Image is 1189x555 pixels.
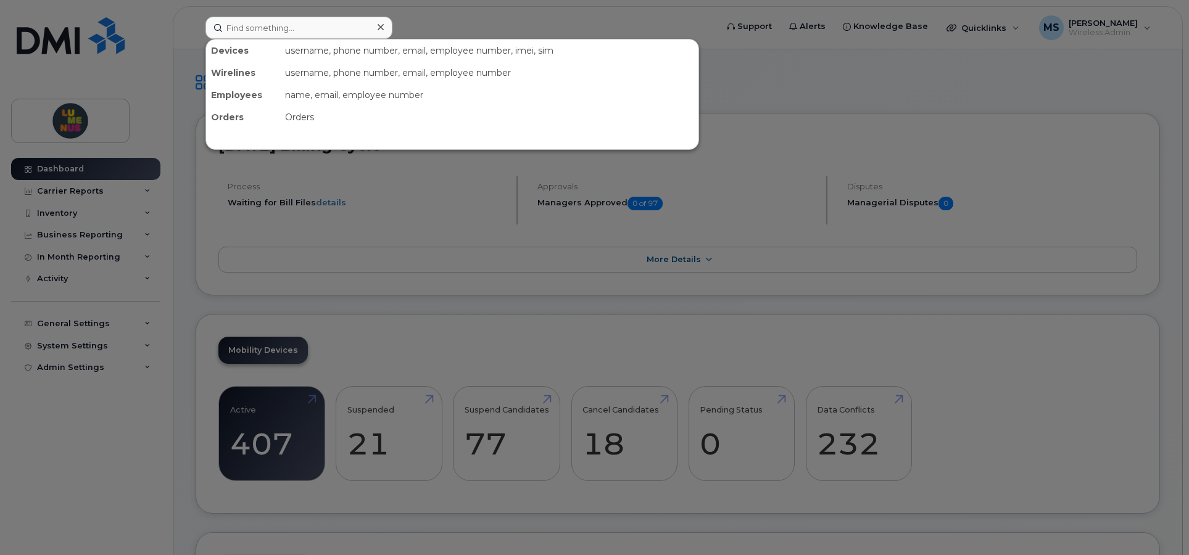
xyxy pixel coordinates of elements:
div: name, email, employee number [280,84,698,106]
div: username, phone number, email, employee number [280,62,698,84]
div: Devices [206,39,280,62]
div: Wirelines [206,62,280,84]
div: username, phone number, email, employee number, imei, sim [280,39,698,62]
div: Orders [206,106,280,128]
div: Employees [206,84,280,106]
div: Orders [280,106,698,128]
